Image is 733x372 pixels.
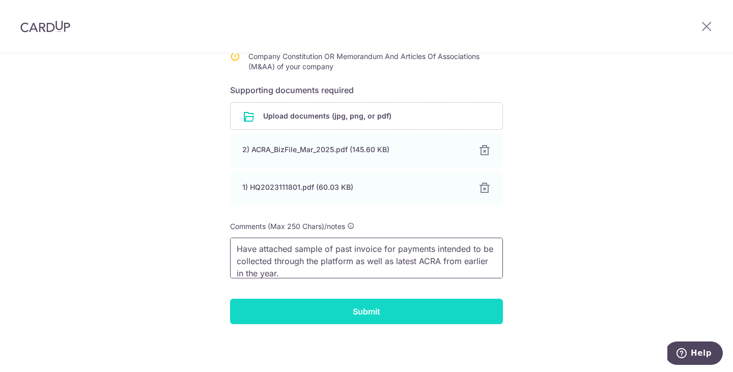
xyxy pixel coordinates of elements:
[230,299,503,324] input: Submit
[230,84,503,96] h6: Supporting documents required
[20,20,70,33] img: CardUp
[242,182,466,192] div: 1) HQ2023111801.pdf (60.03 KB)
[667,341,723,367] iframe: Opens a widget where you can find more information
[242,145,466,155] div: 2) ACRA_BizFile_Mar_2025.pdf (145.60 KB)
[230,102,503,130] div: Upload documents (jpg, png, or pdf)
[230,222,345,231] span: Comments (Max 250 Chars)/notes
